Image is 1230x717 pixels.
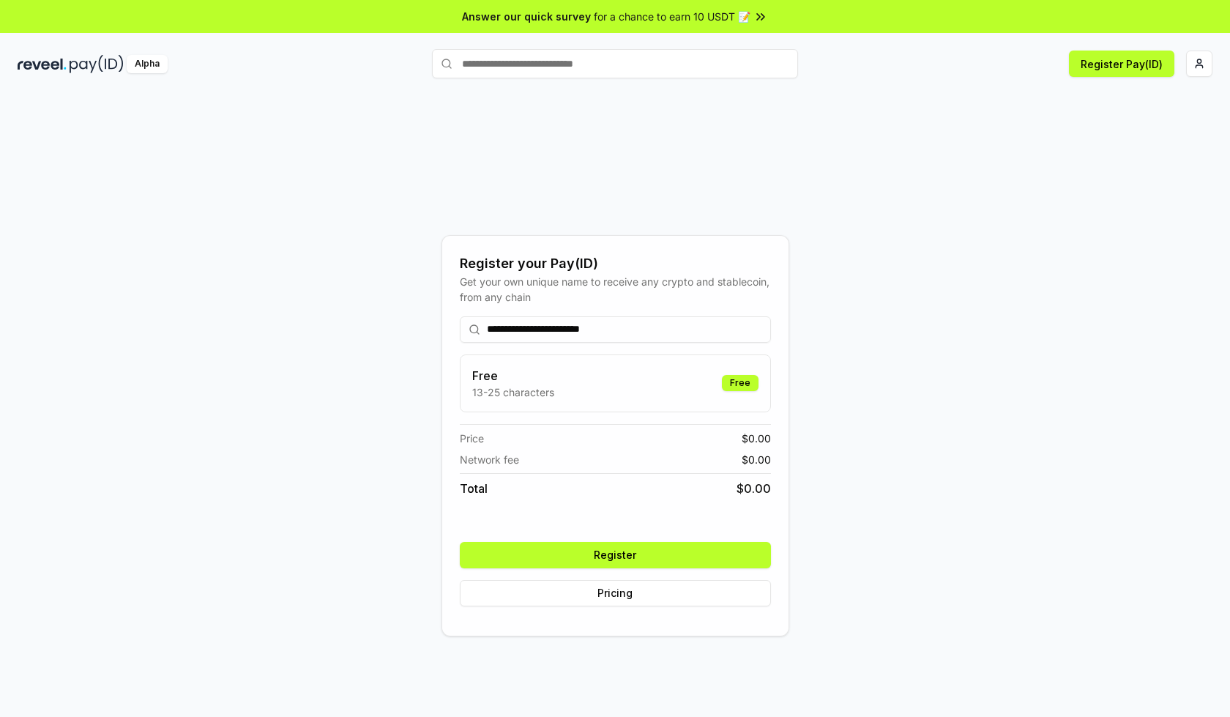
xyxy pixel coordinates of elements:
span: $ 0.00 [742,431,771,446]
img: pay_id [70,55,124,73]
div: Alpha [127,55,168,73]
span: $ 0.00 [737,480,771,497]
div: Get your own unique name to receive any crypto and stablecoin, from any chain [460,274,771,305]
img: reveel_dark [18,55,67,73]
div: Free [722,375,758,391]
h3: Free [472,367,554,384]
button: Pricing [460,580,771,606]
div: Register your Pay(ID) [460,253,771,274]
p: 13-25 characters [472,384,554,400]
button: Register [460,542,771,568]
span: $ 0.00 [742,452,771,467]
span: Answer our quick survey [462,9,591,24]
span: Price [460,431,484,446]
button: Register Pay(ID) [1069,51,1174,77]
span: for a chance to earn 10 USDT 📝 [594,9,750,24]
span: Total [460,480,488,497]
span: Network fee [460,452,519,467]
